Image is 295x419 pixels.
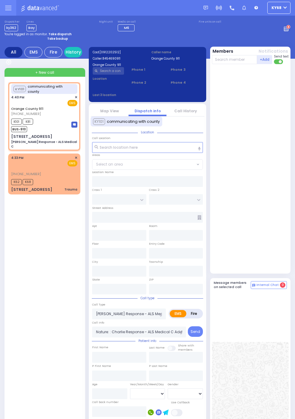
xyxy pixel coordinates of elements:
label: Room [149,224,157,228]
button: Members [213,48,233,54]
span: Send text [274,54,289,59]
span: Select an area [96,162,123,167]
label: Location Name [92,170,114,174]
label: Last 3 location [93,93,148,97]
div: [PERSON_NAME] Response - ALS Medical C [11,140,77,149]
button: KY101 [14,86,26,92]
span: members [178,348,193,352]
a: Call History [174,108,197,113]
span: You're logged in as monitor. [5,32,48,36]
small: Share with [178,343,194,347]
label: Gender [168,382,179,386]
div: EMS [24,47,42,57]
label: Call Info [92,321,104,325]
label: Floor [92,242,99,246]
button: ky68 [267,2,290,14]
span: communicating with county [107,119,160,124]
label: Use Callback [171,400,190,405]
span: ky362 [5,24,18,31]
span: Phone 1 [132,67,163,72]
label: Apt [92,224,97,228]
label: Orange County 911 [93,63,144,67]
span: Internal Chat [256,283,279,287]
span: EMS [67,160,77,166]
span: 4:33 PM [11,156,23,160]
span: EMS [67,100,77,106]
label: Fire units on call [199,20,221,24]
label: EMS [170,310,186,317]
label: Medic on call [118,20,136,24]
label: Lines [26,20,36,24]
button: Send [188,326,203,337]
button: Notifications [259,48,288,54]
input: Search location here [92,142,203,153]
div: Trauma [64,187,77,192]
span: 4:40 PM [11,95,24,100]
label: Dispatcher [5,20,20,24]
label: Location [93,76,124,81]
label: Fire [186,310,202,317]
div: All [5,47,23,57]
span: Location [138,130,157,135]
img: message-box.svg [71,122,77,128]
label: P First Name [92,364,111,368]
label: Turn off text [274,59,284,65]
span: Phone 4 [171,80,202,85]
div: [STREET_ADDRESS] [11,187,52,193]
div: [STREET_ADDRESS] [11,134,52,140]
span: ✕ [75,155,77,160]
img: comment-alt.png [252,284,255,287]
span: K62 [11,179,22,185]
span: Call type [138,296,157,300]
label: Night unit [99,20,113,24]
span: [0912202512] [100,50,121,54]
a: Orange County 911 [11,106,43,111]
span: Bay [26,24,36,31]
button: +Add [257,55,272,64]
label: Cad: [93,50,144,54]
h5: Message members on selected call [214,281,251,289]
button: KY101 [93,118,105,125]
label: City [92,260,98,264]
label: ZIP [149,278,154,282]
span: M6 [124,25,129,30]
label: Age [92,382,98,386]
a: Dispatch info [135,108,161,113]
label: State [92,278,100,282]
label: Street Address [92,206,113,210]
label: Caller: [93,56,144,61]
label: Call Location [92,136,110,140]
label: Call Type [92,303,105,307]
span: Patient info [135,339,159,343]
a: Map View [100,108,119,113]
input: Search a contact [93,67,124,75]
label: Township [149,260,163,264]
span: K81 [23,119,33,125]
span: K68 [23,179,33,185]
span: BUS-910 [11,126,27,132]
div: Year/Month/Week/Day [130,382,165,386]
span: Phone 2 [132,80,163,85]
label: P Last Name [149,364,167,368]
span: communicating with county [28,84,75,94]
span: 0 [280,282,285,288]
label: Cross 2 [149,188,160,192]
span: K101 [11,119,22,125]
input: Search member [212,55,257,64]
span: Phone 3 [171,67,202,72]
label: Orange County 911 [151,56,203,61]
strong: Take dispatch [48,32,72,36]
span: [PHONE_NUMBER] [11,111,41,116]
span: Other building occupants [197,215,201,220]
img: Logo [21,4,61,12]
span: + New call [35,70,54,75]
label: Call back number [92,400,119,404]
label: Last Name [149,346,165,350]
label: Cross 1 [92,188,102,192]
span: 8454690911 [102,56,120,61]
span: ky68 [272,5,281,11]
label: Caller name [151,50,203,54]
img: message.svg [203,6,208,10]
span: ✕ [75,95,77,100]
button: Internal Chat 0 [251,281,287,289]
